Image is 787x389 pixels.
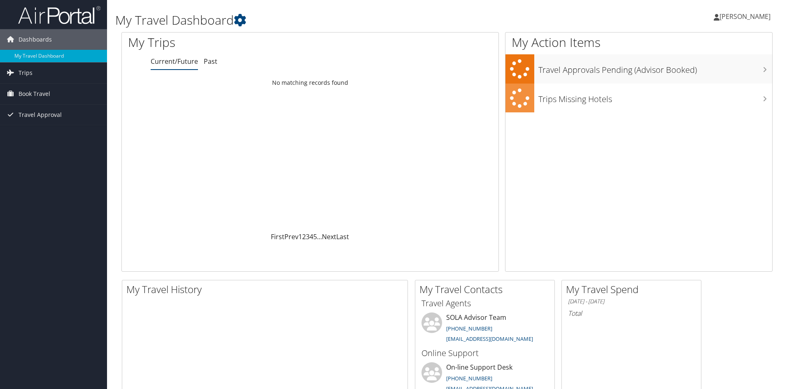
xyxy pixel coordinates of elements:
h3: Travel Approvals Pending (Advisor Booked) [538,60,772,76]
li: SOLA Advisor Team [417,312,552,346]
a: Trips Missing Hotels [505,84,772,113]
td: No matching records found [122,75,498,90]
img: airportal-logo.png [18,5,100,25]
a: First [271,232,284,241]
a: Last [336,232,349,241]
a: [PHONE_NUMBER] [446,325,492,332]
span: Book Travel [19,84,50,104]
h3: Online Support [421,347,548,359]
h2: My Travel History [126,282,407,296]
a: [PHONE_NUMBER] [446,375,492,382]
a: 1 [298,232,302,241]
span: … [317,232,322,241]
h1: My Trips [128,34,335,51]
a: 2 [302,232,306,241]
h3: Trips Missing Hotels [538,89,772,105]
a: [PERSON_NAME] [714,4,779,29]
a: Travel Approvals Pending (Advisor Booked) [505,54,772,84]
a: 5 [313,232,317,241]
h3: Travel Agents [421,298,548,309]
a: Prev [284,232,298,241]
span: Dashboards [19,29,52,50]
a: [EMAIL_ADDRESS][DOMAIN_NAME] [446,335,533,342]
h6: [DATE] - [DATE] [568,298,695,305]
span: [PERSON_NAME] [719,12,771,21]
a: 3 [306,232,310,241]
span: Travel Approval [19,105,62,125]
h2: My Travel Spend [566,282,701,296]
h2: My Travel Contacts [419,282,554,296]
a: Past [204,57,217,66]
span: Trips [19,63,33,83]
a: Next [322,232,336,241]
a: 4 [310,232,313,241]
h1: My Travel Dashboard [115,12,558,29]
a: Current/Future [151,57,198,66]
h6: Total [568,309,695,318]
h1: My Action Items [505,34,772,51]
